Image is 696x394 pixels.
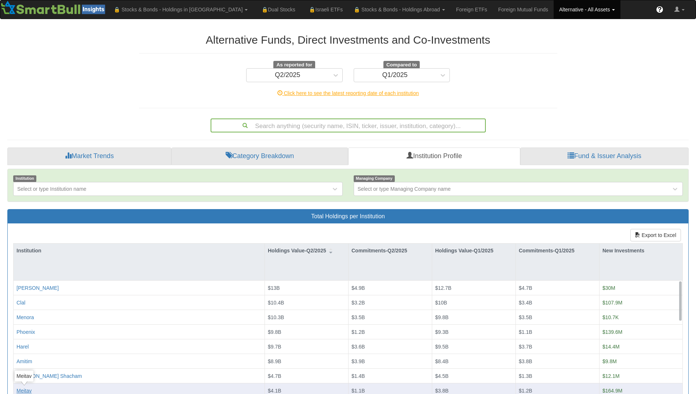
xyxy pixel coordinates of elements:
span: $9.8B [268,329,281,335]
span: $3.9B [351,358,365,364]
a: 🔒Dual Stocks [253,0,300,19]
span: $9.8B [435,314,449,320]
h2: Alternative Funds, Direct Investments and Co-Investments [139,34,557,46]
div: Click here to see the latest reporting date of each institution [134,90,563,97]
a: Alternative - All Assets [554,0,620,19]
div: Search anything (security name, ISIN, ticker, issuer, institution, category)... [211,119,485,132]
span: $1.2B [351,329,365,335]
span: Managing Company [354,175,395,182]
span: $4.7B [519,285,532,291]
span: $3.5B [519,314,532,320]
span: $4.7B [268,373,281,379]
span: As reported for [273,61,315,69]
span: $4.5B [435,373,449,379]
button: [PERSON_NAME] [17,284,59,292]
span: $4.1B [268,388,281,394]
span: $3.7B [519,344,532,350]
span: $107.9M [602,300,622,306]
span: $3.8B [435,388,449,394]
a: Foreign Mutual Funds [493,0,554,19]
span: $8.9B [268,358,281,364]
a: ? [651,0,669,19]
span: $164.9M [602,388,622,394]
span: $3.2B [351,300,365,306]
span: $1.3B [519,373,532,379]
img: Smartbull [0,0,108,15]
span: $8.4B [435,358,449,364]
span: $10.3B [268,314,284,320]
span: $10.4B [268,300,284,306]
h3: Total Holdings per Institution [13,213,683,220]
span: $10.7K [602,314,619,320]
span: $9.3B [435,329,449,335]
button: Clal [17,299,25,306]
a: Institution Profile [348,147,520,165]
div: Q2/2025 [275,72,300,79]
span: $3.6B [351,344,365,350]
span: $1.4B [351,373,365,379]
span: $13B [268,285,280,291]
a: Category Breakdown [171,147,348,165]
span: $9.8M [602,358,617,364]
button: Phoenix [17,328,35,336]
div: Commitments-Q2/2025 [349,244,432,258]
a: 🔒 Stocks & Bonds - Holdings Abroad [348,0,451,19]
div: Holdings Value-Q2/2025 [265,244,348,258]
span: $12.1M [602,373,620,379]
div: Select or type Managing Company name [358,185,451,193]
button: Amitim [17,358,32,365]
span: $3.4B [519,300,532,306]
span: $10B [435,300,447,306]
span: $30M [602,285,615,291]
div: Holdings Value-Q1/2025 [432,244,515,258]
button: Harel [17,343,29,350]
div: Meitav [15,371,33,382]
div: Select or type Institution name [17,185,86,193]
span: $1.1B [351,388,365,394]
span: $1.1B [519,329,532,335]
span: Institution [13,175,36,182]
span: $12.7B [435,285,451,291]
span: $9.7B [268,344,281,350]
span: $3.5B [351,314,365,320]
button: Menora [17,314,34,321]
a: Market Trends [7,147,171,165]
div: New Investments [600,244,682,258]
span: $9.5B [435,344,449,350]
button: Export to Excel [630,229,681,241]
span: $4.9B [351,285,365,291]
a: 🔒Israeli ETFs [301,0,348,19]
span: $3.8B [519,358,532,364]
span: Compared to [383,61,420,69]
span: $139.6M [602,329,622,335]
button: [PERSON_NAME] Shacham [17,372,82,380]
span: $14.4M [602,344,620,350]
span: $1.2B [519,388,532,394]
div: Q1/2025 [382,72,408,79]
a: 🔒 Stocks & Bonds - Holdings in [GEOGRAPHIC_DATA] [108,0,253,19]
a: Foreign ETFs [451,0,493,19]
div: Commitments-Q1/2025 [516,244,599,258]
div: Institution [14,244,265,258]
a: Fund & Issuer Analysis [520,147,689,165]
span: ? [658,6,662,13]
